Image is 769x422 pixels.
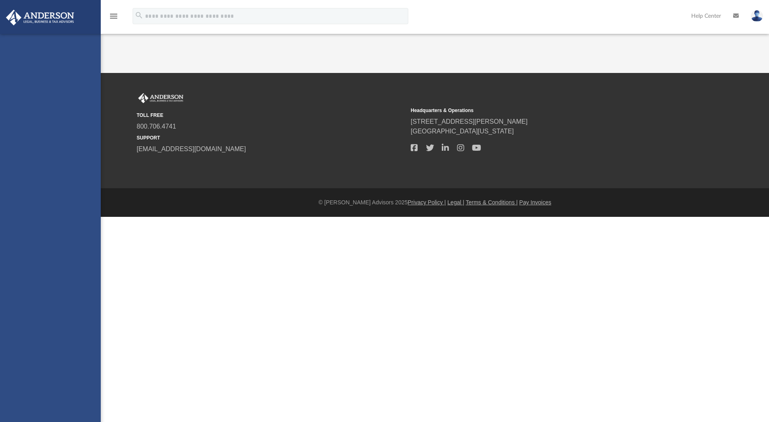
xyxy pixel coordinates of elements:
[411,107,679,114] small: Headquarters & Operations
[137,112,405,119] small: TOLL FREE
[137,146,246,152] a: [EMAIL_ADDRESS][DOMAIN_NAME]
[411,118,528,125] a: [STREET_ADDRESS][PERSON_NAME]
[411,128,514,135] a: [GEOGRAPHIC_DATA][US_STATE]
[137,93,185,104] img: Anderson Advisors Platinum Portal
[447,199,464,206] a: Legal |
[135,11,143,20] i: search
[109,11,118,21] i: menu
[4,10,77,25] img: Anderson Advisors Platinum Portal
[137,123,176,130] a: 800.706.4741
[751,10,763,22] img: User Pic
[466,199,518,206] a: Terms & Conditions |
[109,15,118,21] a: menu
[408,199,446,206] a: Privacy Policy |
[519,199,551,206] a: Pay Invoices
[137,134,405,141] small: SUPPORT
[101,198,769,207] div: © [PERSON_NAME] Advisors 2025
